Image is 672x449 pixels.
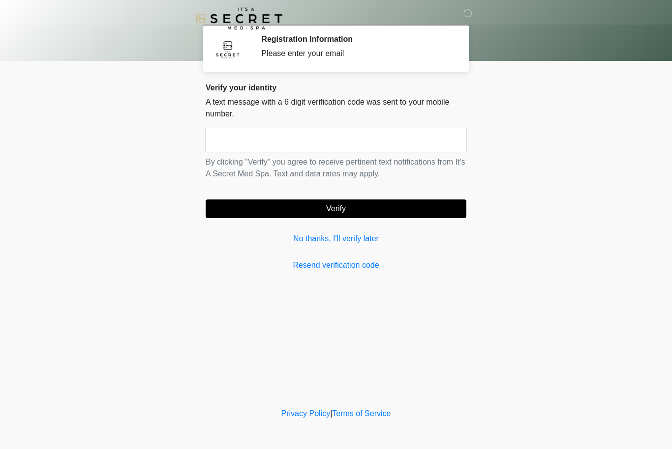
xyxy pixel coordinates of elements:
a: No thanks, I'll verify later [206,233,466,245]
a: Terms of Service [332,409,391,418]
a: Resend verification code [206,259,466,271]
p: A text message with a 6 digit verification code was sent to your mobile number. [206,96,466,120]
a: Privacy Policy [281,409,331,418]
p: By clicking "Verify" you agree to receive pertinent text notifications from It's A Secret Med Spa... [206,156,466,180]
div: Please enter your email [261,48,452,59]
img: Agent Avatar [213,34,243,64]
a: | [330,409,332,418]
h2: Verify your identity [206,83,466,92]
button: Verify [206,199,466,218]
img: It's A Secret Med Spa Logo [196,7,282,29]
h2: Registration Information [261,34,452,44]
